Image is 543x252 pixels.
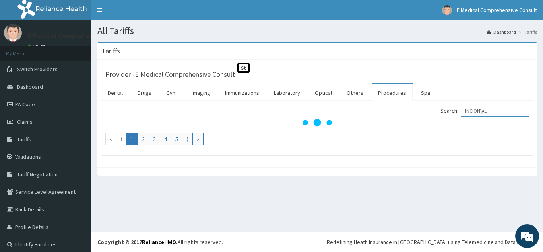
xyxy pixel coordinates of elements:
a: Go to first page [105,133,116,145]
a: Go to previous page [116,133,127,145]
a: Others [340,84,370,101]
span: St [237,63,250,73]
li: Tariffs [517,29,537,35]
a: Online [28,43,47,49]
a: Go to page number 5 [171,133,182,145]
label: Search: [440,105,529,117]
img: User Image [442,5,452,15]
a: Go to page number 4 [160,133,171,145]
a: Dashboard [487,29,516,35]
a: Optical [308,84,338,101]
h1: All Tariffs [97,26,537,36]
img: User Image [4,24,22,42]
span: E Medical Comprehensive Consult [457,6,537,14]
a: Gym [160,84,183,101]
a: Go to page number 3 [149,133,160,145]
a: Go to page number 2 [138,133,149,145]
strong: Copyright © 2017 . [97,238,178,246]
a: Drugs [131,84,158,101]
span: Tariffs [17,136,31,143]
a: Go to next page [182,133,193,145]
div: Redefining Heath Insurance in [GEOGRAPHIC_DATA] using Telemedicine and Data Science! [327,238,537,246]
h3: Tariffs [101,47,120,55]
h3: Provider - E Medical Comprehensive Consult [105,71,235,78]
a: Laboratory [268,84,306,101]
span: Claims [17,118,33,125]
p: E Medical Comprehensive Consult [28,32,132,39]
footer: All rights reserved. [91,232,543,252]
a: Go to page number 1 [126,133,138,145]
a: Imaging [185,84,217,101]
span: Dashboard [17,83,43,90]
svg: audio-loading [301,107,333,139]
a: Go to last page [192,133,204,145]
a: Immunizations [219,84,266,101]
span: Switch Providers [17,66,58,73]
a: Procedures [372,84,413,101]
input: Search: [461,105,529,117]
a: Dental [101,84,129,101]
a: RelianceHMO [142,238,176,246]
span: Tariff Negotiation [17,171,58,178]
a: Spa [415,84,436,101]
